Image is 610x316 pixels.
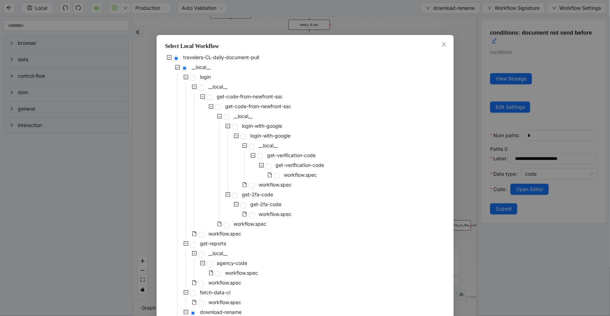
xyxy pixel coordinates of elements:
[225,270,258,276] span: workflow.spec
[207,230,243,238] span: workflow.spec
[234,202,239,207] span: minus-square
[224,269,259,277] span: workflow.spec
[259,211,292,217] span: workflow.spec
[207,298,243,307] span: workflow.spec
[208,250,227,256] span: __local__
[200,309,242,315] span: download-rename
[200,240,226,246] span: get-reports
[225,192,230,197] span: minus-square
[192,280,197,285] span: file
[225,124,230,128] span: minus-square
[175,65,180,70] span: minus-square
[199,73,212,81] span: login
[199,288,232,297] span: fetch-data-cl
[249,200,283,209] span: get-2fa-code
[267,173,272,177] span: file
[241,190,274,199] span: get-2fa-code
[242,191,273,197] span: get-2fa-code
[267,152,316,158] span: get-verification-code
[241,122,284,130] span: login-with-google
[259,142,278,148] span: __local__
[190,63,212,71] span: __local__
[242,212,247,217] span: file
[282,171,318,179] span: workflow.spec
[217,222,222,226] span: file
[250,201,281,207] span: get-2fa-code
[266,151,317,160] span: get-verification-code
[192,64,210,70] span: __local__
[165,42,445,50] div: Select Local Workflow
[232,112,254,120] span: __local__
[192,300,197,305] span: file
[257,141,279,150] span: __local__
[257,210,293,218] span: workflow.spec
[234,113,252,119] span: __local__
[183,54,259,60] span: travelers-CL-daily-document-pull
[200,261,205,266] span: minus-square
[234,221,266,227] span: workflow.spec
[199,239,228,248] span: get-reports
[259,163,264,168] span: minus-square
[184,290,188,295] span: minus-square
[259,182,292,188] span: workflow.spec
[200,74,211,80] span: login
[232,220,268,228] span: workflow.spec
[225,103,291,109] span: get-code-from-newfront-ssc
[441,42,447,47] span: close
[217,114,222,119] span: minus-square
[208,299,241,305] span: workflow.spec
[167,55,172,60] span: minus-square
[192,231,197,236] span: file
[182,53,260,62] span: travelers-CL-daily-document-pull
[207,83,229,91] span: __local__
[249,132,292,140] span: login-with-google
[184,75,188,79] span: minus-square
[200,289,230,295] span: fetch-data-cl
[217,260,247,266] span: agency-code
[440,41,448,49] button: Close
[284,172,317,178] span: workflow.spec
[207,279,243,287] span: workflow.spec
[184,310,188,315] span: minus-square
[215,92,284,101] span: get-code-from-newfront-ssc
[242,143,247,148] span: minus-square
[224,102,293,111] span: get-code-from-newfront-ssc
[209,104,214,109] span: minus-square
[275,162,324,168] span: get-verification-code
[200,94,205,99] span: minus-square
[250,133,290,139] span: login-with-google
[208,231,241,237] span: workflow.spec
[217,93,283,99] span: get-code-from-newfront-ssc
[207,249,229,258] span: __local__
[209,271,214,275] span: file
[274,161,325,169] span: get-verification-code
[184,241,188,246] span: minus-square
[234,133,239,138] span: minus-square
[208,280,241,286] span: workflow.spec
[208,84,227,90] span: __local__
[242,123,282,129] span: login-with-google
[215,259,249,267] span: agency-code
[251,153,256,158] span: minus-square
[257,181,293,189] span: workflow.spec
[192,84,197,89] span: minus-square
[192,251,197,256] span: minus-square
[242,182,247,187] span: file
